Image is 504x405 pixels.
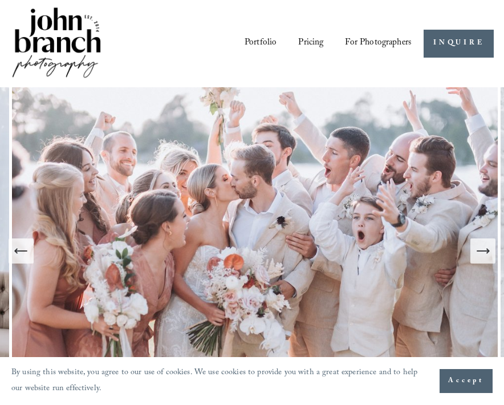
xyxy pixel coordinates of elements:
span: Accept [448,375,484,387]
a: Pricing [298,34,323,53]
button: Next Slide [470,238,495,264]
a: folder dropdown [345,34,411,53]
span: For Photographers [345,35,411,52]
button: Accept [440,369,493,393]
a: Portfolio [245,34,277,53]
button: Previous Slide [9,238,34,264]
a: INQUIRE [424,30,494,58]
img: John Branch IV Photography [10,5,103,82]
p: By using this website, you agree to our use of cookies. We use cookies to provide you with a grea... [11,365,428,398]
